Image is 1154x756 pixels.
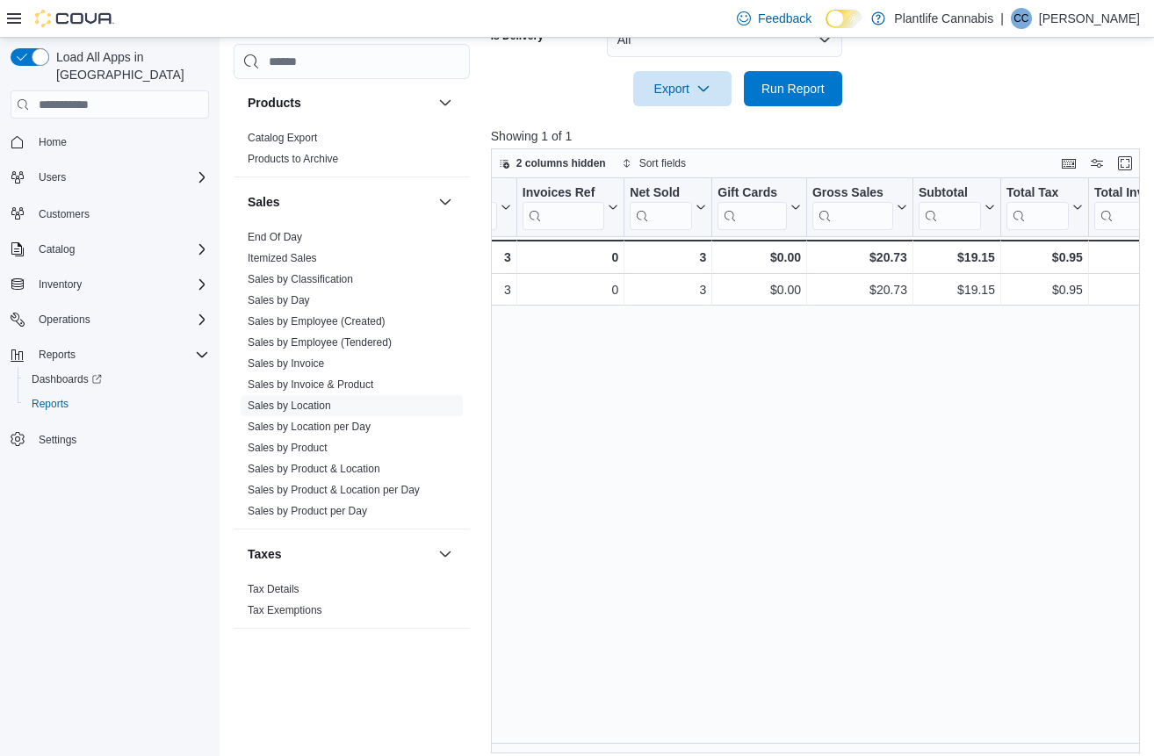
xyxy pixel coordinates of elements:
[248,545,431,563] button: Taxes
[718,279,801,300] div: $0.00
[248,153,338,165] a: Products to Archive
[39,170,66,184] span: Users
[248,94,301,112] h3: Products
[32,274,209,295] span: Inventory
[248,378,373,391] a: Sales by Invoice & Product
[744,71,842,106] button: Run Report
[492,153,613,174] button: 2 columns hidden
[248,504,367,518] span: Sales by Product per Day
[758,10,811,27] span: Feedback
[32,309,97,330] button: Operations
[248,399,331,413] span: Sales by Location
[1039,8,1140,29] p: [PERSON_NAME]
[18,392,216,416] button: Reports
[32,239,82,260] button: Catalog
[919,247,995,268] div: $19.15
[1011,8,1032,29] div: Clarke Cole
[39,348,76,362] span: Reports
[32,204,97,225] a: Customers
[523,185,604,230] div: Invoices Ref
[630,247,706,268] div: 3
[39,433,76,447] span: Settings
[408,185,496,230] div: Invoices Sold
[1006,185,1083,230] button: Total Tax
[248,314,386,328] span: Sales by Employee (Created)
[32,167,209,188] span: Users
[248,356,324,371] span: Sales by Invoice
[1086,153,1107,174] button: Display options
[248,442,328,454] a: Sales by Product
[248,420,371,434] span: Sales by Location per Day
[39,242,75,256] span: Catalog
[32,429,83,450] a: Settings
[408,185,496,202] div: Invoices Sold
[32,344,83,365] button: Reports
[234,579,470,628] div: Taxes
[32,397,69,411] span: Reports
[49,48,209,83] span: Load All Apps in [GEOGRAPHIC_DATA]
[718,185,787,202] div: Gift Cards
[248,462,380,476] span: Sales by Product & Location
[523,185,604,202] div: Invoices Ref
[18,367,216,392] a: Dashboards
[25,393,76,414] a: Reports
[39,135,67,149] span: Home
[1006,185,1069,230] div: Total Tax
[32,202,209,224] span: Customers
[630,185,706,230] button: Net Sold
[248,357,324,370] a: Sales by Invoice
[718,185,801,230] button: Gift Cards
[248,132,317,144] a: Catalog Export
[248,294,310,306] a: Sales by Day
[4,129,216,155] button: Home
[248,193,280,211] h3: Sales
[1058,153,1079,174] button: Keyboard shortcuts
[248,315,386,328] a: Sales by Employee (Created)
[630,279,706,300] div: 3
[248,484,420,496] a: Sales by Product & Location per Day
[248,336,392,349] a: Sales by Employee (Tendered)
[894,8,993,29] p: Plantlife Cannabis
[630,185,692,230] div: Net Sold
[919,185,981,230] div: Subtotal
[32,309,209,330] span: Operations
[718,185,787,230] div: Gift Card Sales
[248,604,322,616] a: Tax Exemptions
[718,247,801,268] div: $0.00
[32,274,89,295] button: Inventory
[32,372,102,386] span: Dashboards
[523,185,618,230] button: Invoices Ref
[4,200,216,226] button: Customers
[248,603,322,617] span: Tax Exemptions
[248,505,367,517] a: Sales by Product per Day
[826,28,826,29] span: Dark Mode
[4,427,216,452] button: Settings
[32,132,74,153] a: Home
[248,400,331,412] a: Sales by Location
[248,463,380,475] a: Sales by Product & Location
[248,421,371,433] a: Sales by Location per Day
[615,153,693,174] button: Sort fields
[435,544,456,565] button: Taxes
[1006,247,1083,268] div: $0.95
[1006,185,1069,202] div: Total Tax
[4,342,216,367] button: Reports
[761,80,825,97] span: Run Report
[435,92,456,113] button: Products
[248,131,317,145] span: Catalog Export
[39,313,90,327] span: Operations
[630,185,692,202] div: Net Sold
[516,156,606,170] span: 2 columns hidden
[730,1,819,36] a: Feedback
[11,122,209,498] nav: Complex example
[812,279,907,300] div: $20.73
[4,165,216,190] button: Users
[32,239,209,260] span: Catalog
[248,583,299,595] a: Tax Details
[248,272,353,286] span: Sales by Classification
[639,156,686,170] span: Sort fields
[919,185,995,230] button: Subtotal
[408,247,510,268] div: 3
[1114,153,1136,174] button: Enter fullscreen
[248,378,373,392] span: Sales by Invoice & Product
